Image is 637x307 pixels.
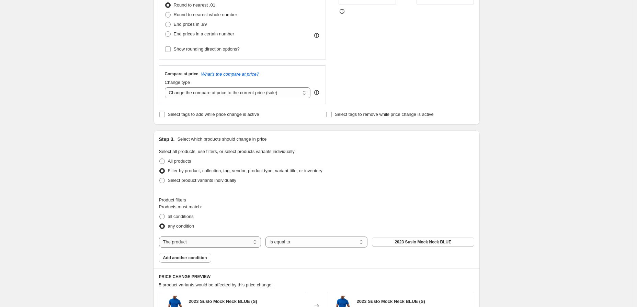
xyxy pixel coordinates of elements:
span: Filter by product, collection, tag, vendor, product type, variant title, or inventory [168,168,322,173]
span: Products must match: [159,204,202,209]
span: any condition [168,223,194,229]
span: 2023 Suslo Mock Neck BLUE (S) [357,299,425,304]
p: Select which products should change in price [177,136,266,143]
span: Select all products, use filters, or select products variants individually [159,149,295,154]
button: 2023 Suslo Mock Neck BLUE [372,237,474,247]
span: Show rounding direction options? [174,46,240,52]
button: Add another condition [159,253,211,263]
span: Round to nearest whole number [174,12,237,17]
span: Change type [165,80,190,85]
span: 2023 Suslo Mock Neck BLUE (S) [189,299,257,304]
span: Select product variants individually [168,178,236,183]
span: Select tags to add while price change is active [168,112,259,117]
span: Select tags to remove while price change is active [335,112,434,117]
span: 2023 Suslo Mock Neck BLUE [395,239,451,245]
span: 5 product variants would be affected by this price change: [159,282,273,287]
h3: Compare at price [165,71,198,77]
span: All products [168,158,191,164]
span: End prices in .99 [174,22,207,27]
h2: Step 3. [159,136,175,143]
span: Round to nearest .01 [174,2,215,8]
div: Product filters [159,197,474,204]
button: What's the compare at price? [201,72,259,77]
span: End prices in a certain number [174,31,234,36]
div: help [313,89,320,96]
h6: PRICE CHANGE PREVIEW [159,274,474,279]
span: Add another condition [163,255,207,261]
span: all conditions [168,214,194,219]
